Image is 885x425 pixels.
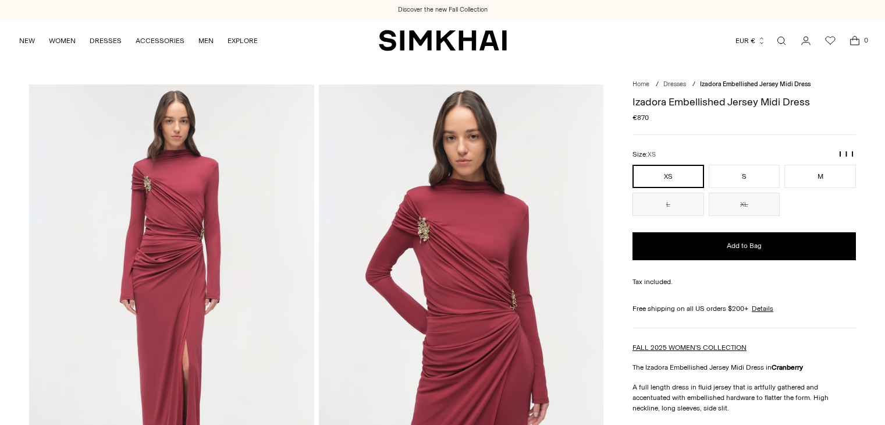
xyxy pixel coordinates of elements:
p: The Izadora Embellished Jersey Midi Dress in [632,362,856,373]
button: XS [632,165,704,188]
div: Free shipping on all US orders $200+ [632,303,856,314]
a: NEW [19,28,35,54]
a: SIMKHAI [379,29,507,52]
button: M [784,165,856,188]
strong: Cranberry [772,363,803,371]
button: EUR € [735,28,766,54]
a: Open cart modal [843,29,866,52]
div: / [656,80,659,90]
a: ACCESSORIES [136,28,184,54]
a: Open search modal [770,29,793,52]
button: L [632,193,704,216]
a: Go to the account page [794,29,818,52]
a: Dresses [663,80,686,88]
span: Izadora Embellished Jersey Midi Dress [700,80,811,88]
nav: breadcrumbs [632,80,856,90]
a: Details [752,303,773,314]
span: 0 [861,35,871,45]
a: EXPLORE [228,28,258,54]
a: Discover the new Fall Collection [398,5,488,15]
h1: Izadora Embellished Jersey Midi Dress [632,97,856,107]
p: A full length dress in fluid jersey that is artfully gathered and accentuated with embellished ha... [632,382,856,413]
div: / [692,80,695,90]
a: Home [632,80,649,88]
a: WOMEN [49,28,76,54]
span: €870 [632,112,649,123]
a: FALL 2025 WOMEN'S COLLECTION [632,343,747,352]
label: Size: [632,149,656,160]
button: S [709,165,780,188]
a: MEN [198,28,214,54]
div: Tax included. [632,277,856,287]
button: Add to Bag [632,232,856,260]
a: DRESSES [90,28,122,54]
button: XL [709,193,780,216]
span: Add to Bag [727,241,762,251]
span: XS [648,151,656,158]
a: Wishlist [819,29,842,52]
